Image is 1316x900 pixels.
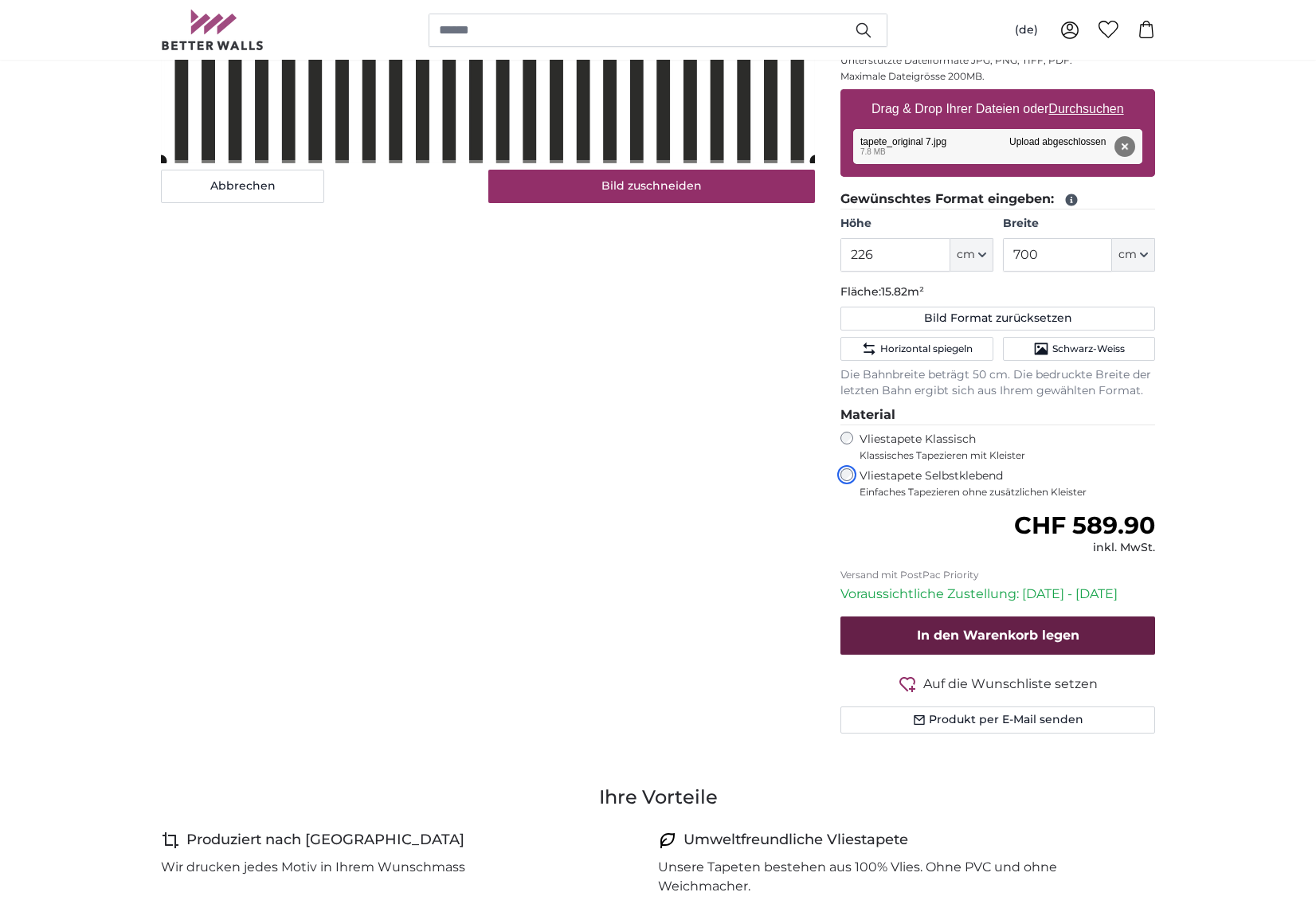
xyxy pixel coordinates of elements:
span: Klassisches Tapezieren mit Kleister [860,449,1142,462]
button: Horizontal spiegeln [840,337,993,361]
span: In den Warenkorb legen [917,628,1079,643]
button: cm [1112,238,1155,272]
h4: Umweltfreundliche Vliestapete [683,829,908,851]
button: cm [950,238,993,272]
span: Horizontal spiegeln [880,342,973,355]
h3: Ihre Vorteile [161,785,1155,810]
p: Unsere Tapeten bestehen aus 100% Vlies. Ohne PVC und ohne Weichmacher. [658,858,1142,896]
p: Wir drucken jedes Motiv in Ihrem Wunschmass [161,858,465,877]
button: Bild zuschneiden [488,170,816,203]
button: Bild Format zurücksetzen [840,307,1155,331]
legend: Gewünschtes Format eingeben: [840,190,1155,209]
span: CHF 589.90 [1014,511,1155,540]
legend: Material [840,405,1155,425]
span: 15.82m² [881,284,924,299]
p: Die Bahnbreite beträgt 50 cm. Die bedruckte Breite der letzten Bahn ergibt sich aus Ihrem gewählt... [840,367,1155,399]
label: Vliestapete Selbstklebend [860,468,1155,499]
span: Auf die Wunschliste setzen [923,675,1098,694]
p: Versand mit PostPac Priority [840,569,1155,581]
label: Vliestapete Klassisch [860,432,1142,462]
span: cm [1118,247,1137,263]
span: Schwarz-Weiss [1052,342,1125,355]
button: Auf die Wunschliste setzen [840,674,1155,694]
button: In den Warenkorb legen [840,616,1155,655]
u: Durchsuchen [1049,102,1124,115]
p: Maximale Dateigrösse 200MB. [840,70,1155,83]
label: Höhe [840,216,993,232]
button: Schwarz-Weiss [1003,337,1155,361]
button: Abbrechen [161,170,324,203]
p: Fläche: [840,284,1155,300]
h4: Produziert nach [GEOGRAPHIC_DATA] [186,829,464,851]
p: Voraussichtliche Zustellung: [DATE] - [DATE] [840,585,1155,604]
p: Unterstützte Dateiformate JPG, PNG, TIFF, PDF. [840,54,1155,67]
label: Drag & Drop Ihrer Dateien oder [865,93,1130,125]
div: inkl. MwSt. [1014,540,1155,556]
button: Produkt per E-Mail senden [840,706,1155,734]
img: Betterwalls [161,10,264,50]
span: Einfaches Tapezieren ohne zusätzlichen Kleister [860,486,1155,499]
span: cm [957,247,975,263]
button: (de) [1002,16,1051,45]
label: Breite [1003,216,1155,232]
